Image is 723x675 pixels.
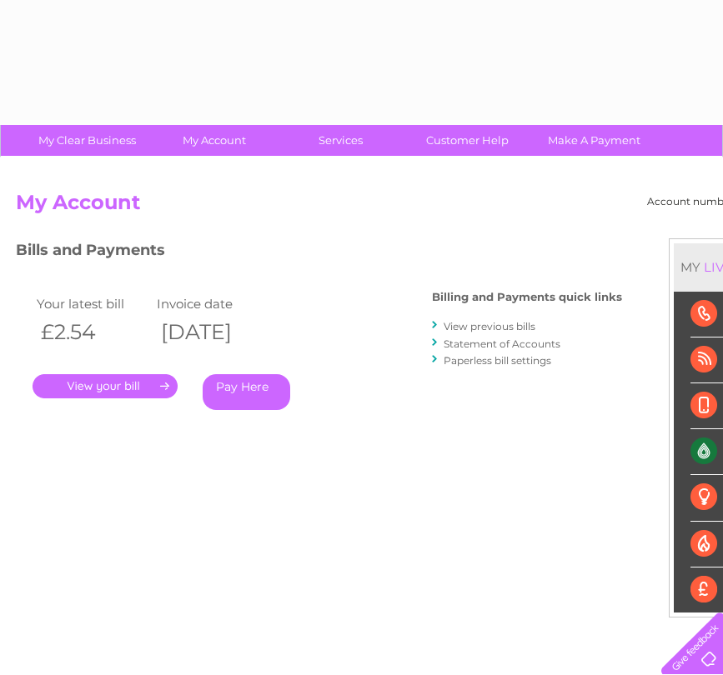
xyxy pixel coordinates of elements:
[16,238,622,267] h3: Bills and Payments
[33,374,178,398] a: .
[525,125,663,156] a: Make A Payment
[153,292,273,315] td: Invoice date
[444,320,535,332] a: View previous bills
[153,315,273,349] th: [DATE]
[272,125,409,156] a: Services
[444,354,551,367] a: Paperless bill settings
[33,292,153,315] td: Your latest bill
[33,315,153,349] th: £2.54
[145,125,283,156] a: My Account
[203,374,290,410] a: Pay Here
[444,337,560,350] a: Statement of Accounts
[432,291,622,303] h4: Billing and Payments quick links
[399,125,536,156] a: Customer Help
[18,125,156,156] a: My Clear Business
